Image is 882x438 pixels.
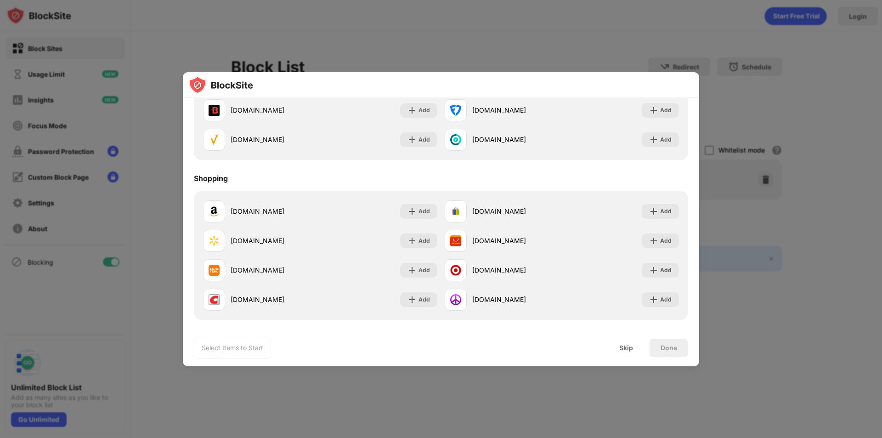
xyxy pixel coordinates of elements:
[231,236,320,245] div: [DOMAIN_NAME]
[450,134,461,145] img: favicons
[25,53,32,61] img: tab_domain_overview_orange.svg
[450,235,461,246] img: favicons
[15,15,22,22] img: logo_orange.svg
[660,266,672,275] div: Add
[91,53,99,61] img: tab_keywords_by_traffic_grey.svg
[472,135,562,144] div: [DOMAIN_NAME]
[209,265,220,276] img: favicons
[418,207,430,216] div: Add
[660,135,672,144] div: Add
[418,266,430,275] div: Add
[660,106,672,115] div: Add
[418,135,430,144] div: Add
[15,24,22,31] img: website_grey.svg
[209,235,220,246] img: favicons
[209,134,220,145] img: favicons
[231,206,320,216] div: [DOMAIN_NAME]
[26,15,45,22] div: v 4.0.25
[24,24,101,31] div: Domain: [DOMAIN_NAME]
[231,135,320,144] div: [DOMAIN_NAME]
[188,76,253,94] img: logo-blocksite.svg
[418,106,430,115] div: Add
[231,265,320,275] div: [DOMAIN_NAME]
[472,295,562,304] div: [DOMAIN_NAME]
[209,206,220,217] img: favicons
[472,206,562,216] div: [DOMAIN_NAME]
[450,265,461,276] img: favicons
[450,294,461,305] img: favicons
[661,344,677,352] div: Done
[660,236,672,245] div: Add
[35,54,82,60] div: Domain Overview
[619,344,633,352] div: Skip
[202,343,263,353] div: Select Items to Start
[194,174,228,183] div: Shopping
[450,206,461,217] img: favicons
[209,294,220,305] img: favicons
[418,295,430,304] div: Add
[472,265,562,275] div: [DOMAIN_NAME]
[209,105,220,116] img: favicons
[472,236,562,245] div: [DOMAIN_NAME]
[450,105,461,116] img: favicons
[102,54,155,60] div: Keywords by Traffic
[231,295,320,304] div: [DOMAIN_NAME]
[660,207,672,216] div: Add
[418,236,430,245] div: Add
[472,105,562,115] div: [DOMAIN_NAME]
[660,295,672,304] div: Add
[231,105,320,115] div: [DOMAIN_NAME]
